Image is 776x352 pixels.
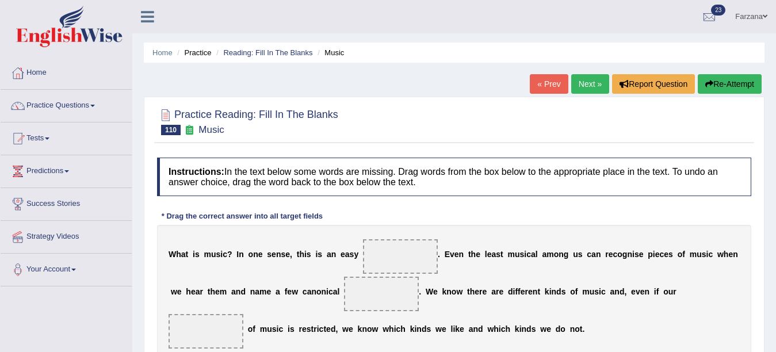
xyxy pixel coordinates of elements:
b: f [575,287,578,296]
span: 110 [161,125,181,135]
b: o [617,250,622,259]
b: t [468,250,471,259]
b: u [668,287,674,296]
b: h [299,250,304,259]
b: e [302,324,307,334]
b: d [556,287,561,296]
b: e [191,287,196,296]
b: c [660,250,664,259]
b: r [525,287,528,296]
b: E [445,250,450,259]
b: s [318,250,322,259]
b: e [664,250,668,259]
b: g [564,250,569,259]
b: e [487,250,492,259]
a: Home [152,48,173,57]
b: n [614,287,620,296]
b: h [389,324,394,334]
b: m [204,250,211,259]
b: c [601,287,606,296]
b: d [331,324,336,334]
b: s [578,250,583,259]
b: n [322,287,327,296]
b: k [442,287,446,296]
b: k [455,324,460,334]
b: n [416,324,422,334]
b: h [494,324,499,334]
b: e [341,250,345,259]
b: h [186,287,191,296]
b: m [220,287,227,296]
b: w [717,250,724,259]
b: w [342,324,349,334]
b: i [288,324,290,334]
b: f [253,324,255,334]
a: Practice Questions [1,90,132,118]
b: e [177,287,182,296]
b: e [287,287,292,296]
b: Instructions: [169,167,224,177]
b: w [383,324,389,334]
b: g [622,250,628,259]
b: t [467,287,470,296]
b: k [358,324,362,334]
b: t [537,287,540,296]
b: i [653,250,655,259]
b: s [350,250,354,259]
b: n [552,287,557,296]
b: W [169,250,176,259]
b: s [307,250,311,259]
b: a [181,250,186,259]
b: s [267,250,272,259]
b: a [469,324,473,334]
b: u [590,287,595,296]
b: e [267,287,272,296]
b: i [549,287,552,296]
b: s [561,287,566,296]
b: w [372,324,379,334]
b: u [267,324,272,334]
b: o [570,287,575,296]
b: i [414,324,416,334]
b: y [354,250,358,259]
b: e [528,287,533,296]
b: e [483,287,487,296]
b: e [215,287,220,296]
small: Exam occurring question [184,125,196,136]
b: i [315,250,318,259]
b: d [478,324,483,334]
b: a [345,250,350,259]
b: m [507,250,514,259]
b: n [570,324,575,334]
b: h [400,324,406,334]
b: f [518,287,521,296]
b: c [708,250,713,259]
b: n [253,250,258,259]
b: n [559,250,564,259]
a: Your Account [1,254,132,282]
b: , [624,287,626,296]
span: Drop target [344,277,419,311]
b: a [491,250,496,259]
b: d [422,324,427,334]
b: r [605,250,608,259]
b: n [627,250,632,259]
h4: In the text below some words are missing. Drag words from the box below to the appropriate place ... [157,158,751,196]
a: Reading: Fill In The Blanks [223,48,312,57]
b: h [210,287,215,296]
b: o [316,287,322,296]
b: a [610,287,615,296]
b: i [654,287,656,296]
b: i [513,287,515,296]
small: Music [198,124,224,135]
a: Success Stories [1,188,132,217]
b: a [196,287,200,296]
b: e [609,250,613,259]
b: n [596,250,601,259]
b: r [200,287,203,296]
b: s [195,250,200,259]
b: i [304,250,307,259]
b: e [631,287,636,296]
b: d [620,287,625,296]
b: f [285,287,288,296]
